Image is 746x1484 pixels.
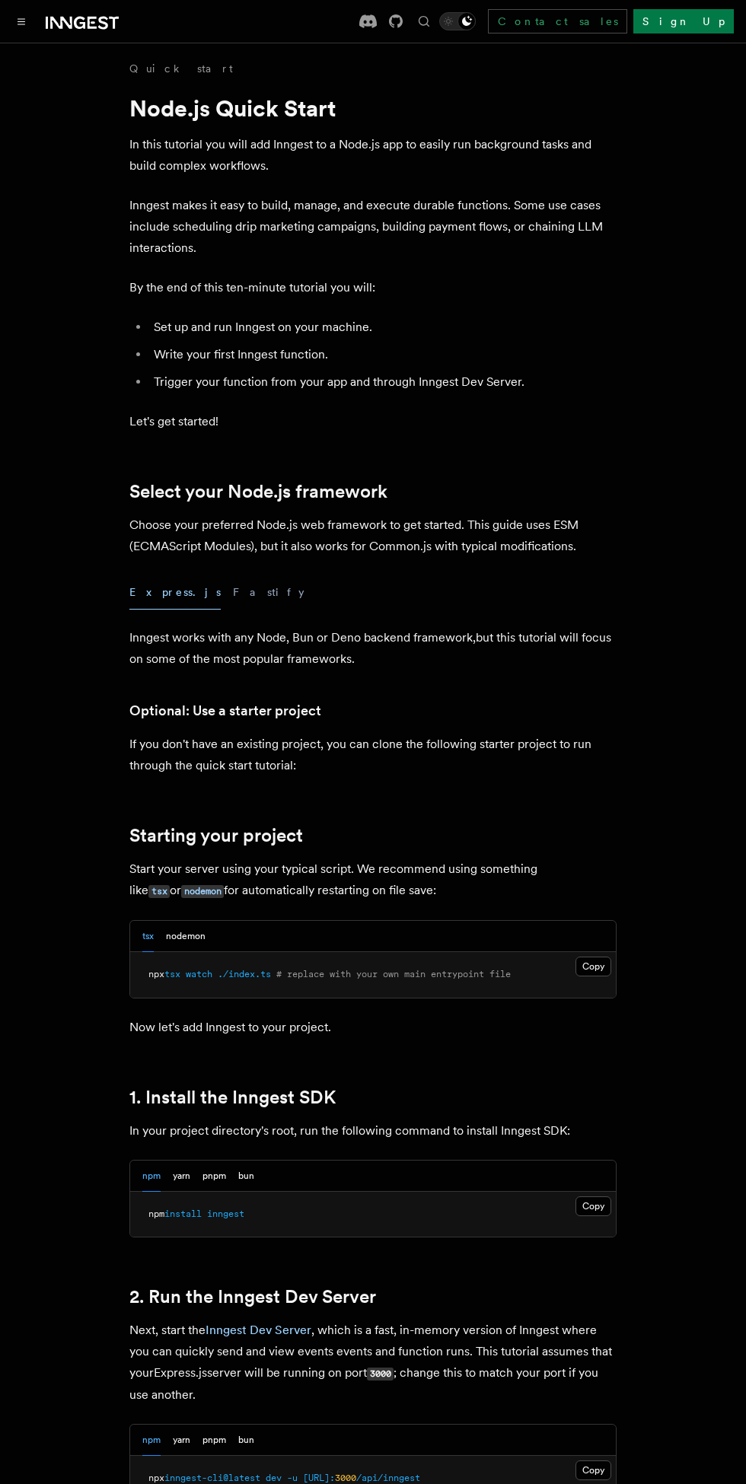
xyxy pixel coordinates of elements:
a: Starting your project [129,825,303,846]
span: dev [266,1473,282,1483]
button: Fastify [233,575,304,610]
code: nodemon [181,885,224,898]
a: Optional: Use a starter project [129,700,321,721]
button: Copy [575,1460,611,1480]
code: tsx [148,885,170,898]
button: Toggle dark mode [439,12,476,30]
button: pnpm [202,1425,226,1456]
span: 3000 [335,1473,356,1483]
li: Trigger your function from your app and through Inngest Dev Server. [149,371,617,393]
button: Toggle navigation [12,12,30,30]
button: npm [142,1425,161,1456]
a: Select your Node.js framework [129,481,387,502]
a: Inngest Dev Server [206,1323,311,1337]
a: nodemon [181,883,224,897]
a: Sign Up [633,9,734,33]
p: Inngest works with any Node, Bun or Deno backend framework,but this tutorial will focus on some o... [129,627,617,670]
p: By the end of this ten-minute tutorial you will: [129,277,617,298]
p: In this tutorial you will add Inngest to a Node.js app to easily run background tasks and build c... [129,134,617,177]
li: Write your first Inngest function. [149,344,617,365]
p: Now let's add Inngest to your project. [129,1017,617,1038]
p: Next, start the , which is a fast, in-memory version of Inngest where you can quickly send and vi... [129,1320,617,1406]
p: Choose your preferred Node.js web framework to get started. This guide uses ESM (ECMAScript Modul... [129,514,617,557]
a: 2. Run the Inngest Dev Server [129,1286,376,1307]
code: 3000 [367,1368,394,1381]
span: /api/inngest [356,1473,420,1483]
button: Copy [575,957,611,976]
button: bun [238,1425,254,1456]
span: -u [287,1473,298,1483]
button: bun [238,1161,254,1192]
span: inngest [207,1209,244,1219]
span: npm [148,1209,164,1219]
span: # replace with your own main entrypoint file [276,969,511,979]
a: 1. Install the Inngest SDK [129,1087,336,1108]
button: yarn [173,1161,190,1192]
button: nodemon [166,921,206,952]
button: npm [142,1161,161,1192]
button: Express.js [129,575,221,610]
p: Start your server using your typical script. We recommend using something like or for automatical... [129,858,617,902]
button: Copy [575,1196,611,1216]
span: npx [148,1473,164,1483]
p: If you don't have an existing project, you can clone the following starter project to run through... [129,734,617,776]
a: Quick start [129,61,233,76]
span: install [164,1209,202,1219]
p: In your project directory's root, run the following command to install Inngest SDK: [129,1120,617,1142]
button: pnpm [202,1161,226,1192]
button: Find something... [415,12,433,30]
p: Let's get started! [129,411,617,432]
button: yarn [173,1425,190,1456]
a: Contact sales [488,9,627,33]
span: npx [148,969,164,979]
a: tsx [148,883,170,897]
span: [URL]: [303,1473,335,1483]
span: tsx [164,969,180,979]
li: Set up and run Inngest on your machine. [149,317,617,338]
h1: Node.js Quick Start [129,94,617,122]
p: Inngest makes it easy to build, manage, and execute durable functions. Some use cases include sch... [129,195,617,259]
span: inngest-cli@latest [164,1473,260,1483]
button: tsx [142,921,154,952]
span: watch [186,969,212,979]
span: ./index.ts [218,969,271,979]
